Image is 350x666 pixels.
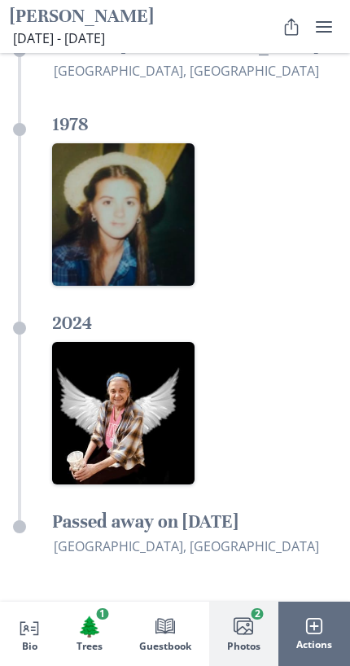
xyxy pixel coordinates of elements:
[296,639,332,651] span: Actions
[77,642,103,653] span: Trees
[54,537,337,556] p: [GEOGRAPHIC_DATA], [GEOGRAPHIC_DATA]
[22,642,37,653] span: Bio
[54,61,337,81] p: [GEOGRAPHIC_DATA], [GEOGRAPHIC_DATA]
[59,602,120,666] button: Trees
[227,642,260,653] span: Photos
[52,510,337,534] h3: Passed away on [DATE]
[275,11,308,43] button: Share Obituary
[52,312,337,335] h3: 2024
[209,602,278,666] button: Photos
[120,602,208,666] button: Guestbook
[13,29,105,47] span: [DATE] - [DATE]
[52,342,195,484] img: Photo (2024)
[308,11,340,43] button: user menu
[96,609,108,620] span: 1
[52,342,195,484] button: Open in full screen
[52,143,195,286] button: Open in full screen
[52,113,337,137] h3: 1978
[252,609,264,620] span: 2
[139,642,191,653] span: Guestbook
[278,602,350,666] button: Actions
[10,5,154,28] h1: [PERSON_NAME]
[77,615,102,638] span: Tree
[52,143,195,286] img: Photo (1978)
